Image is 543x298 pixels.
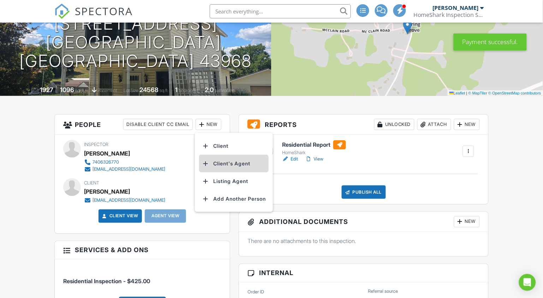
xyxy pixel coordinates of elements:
div: New [454,216,480,227]
h3: Services & Add ons [55,241,230,260]
div: [PERSON_NAME] [433,4,479,11]
span: Residential Inspection - $425.00 [63,278,150,285]
div: HomeShark Inspection Services, LLC [413,11,484,18]
a: Edit [282,156,298,163]
span: bedrooms [179,88,198,93]
span: SPECTORA [75,4,133,18]
span: basement [98,88,117,93]
a: Residential Report HomeShark [282,140,346,156]
div: 2.0 [205,86,214,93]
div: 1096 [60,86,74,93]
h3: People [55,115,230,135]
label: Order ID [247,289,264,296]
h1: [STREET_ADDRESS] [GEOGRAPHIC_DATA], [GEOGRAPHIC_DATA] 43968 [11,14,260,70]
div: Disable Client CC Email [123,119,193,130]
div: 24568 [139,86,159,93]
a: [EMAIL_ADDRESS][DOMAIN_NAME] [84,197,165,204]
li: Service: Residential Inspection [63,265,222,291]
span: bathrooms [215,88,235,93]
a: Leaflet [449,91,465,95]
span: Inspector [84,142,108,147]
span: sq.ft. [160,88,168,93]
a: SPECTORA [54,10,133,24]
a: Client View [101,213,138,220]
label: Referral source [368,288,398,295]
div: Unlocked [374,119,414,130]
div: 1 [175,86,178,93]
div: 1927 [40,86,53,93]
h3: Reports [239,115,488,135]
div: New [454,119,480,130]
div: [EMAIL_ADDRESS][DOMAIN_NAME] [93,166,165,172]
div: 7406326770 [93,159,119,165]
h3: Additional Documents [239,212,488,232]
img: Marker [403,20,412,34]
img: The Best Home Inspection Software - Spectora [54,4,70,19]
span: Lot Size [124,88,138,93]
span: Built [31,88,39,93]
h6: Residential Report [282,140,346,150]
div: New [196,119,221,130]
div: Open Intercom Messenger [519,274,536,291]
a: View [305,156,323,163]
div: [PERSON_NAME] [84,148,130,159]
div: [EMAIL_ADDRESS][DOMAIN_NAME] [93,197,165,203]
div: Attach [417,119,451,130]
span: | [466,91,467,95]
div: Payment successful. [454,34,527,50]
a: © MapTiler [469,91,488,95]
a: 7406326770 [84,159,165,166]
input: Search everything... [210,4,351,18]
a: © OpenStreetMap contributors [489,91,541,95]
a: [EMAIL_ADDRESS][DOMAIN_NAME] [84,166,165,173]
h3: Internal [239,264,488,282]
span: sq. ft. [75,88,85,93]
p: There are no attachments to this inspection. [247,237,480,245]
div: HomeShark [282,150,346,156]
div: [PERSON_NAME] [84,186,130,197]
span: Client [84,180,99,186]
div: Publish All [342,186,386,199]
